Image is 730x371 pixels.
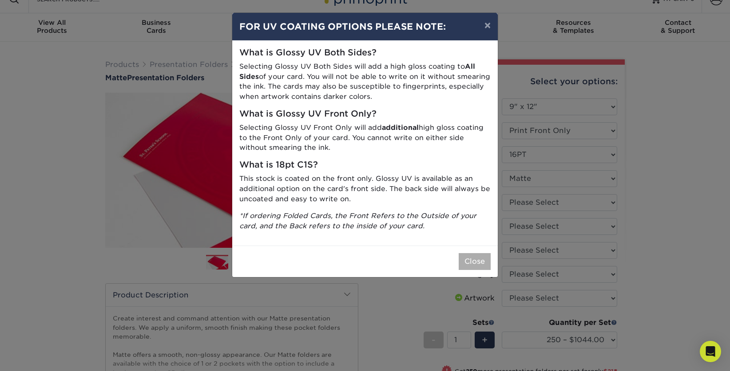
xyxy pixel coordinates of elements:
strong: additional [382,123,419,132]
h5: What is 18pt C1S? [239,160,491,170]
h5: What is Glossy UV Both Sides? [239,48,491,58]
strong: All Sides [239,62,475,81]
p: This stock is coated on the front only. Glossy UV is available as an additional option on the car... [239,174,491,204]
i: *If ordering Folded Cards, the Front Refers to the Outside of your card, and the Back refers to t... [239,211,476,230]
p: Selecting Glossy UV Both Sides will add a high gloss coating to of your card. You will not be abl... [239,62,491,102]
button: Close [459,253,491,270]
p: Selecting Glossy UV Front Only will add high gloss coating to the Front Only of your card. You ca... [239,123,491,153]
button: × [477,13,498,38]
div: Open Intercom Messenger [700,341,721,362]
h4: FOR UV COATING OPTIONS PLEASE NOTE: [239,20,491,33]
h5: What is Glossy UV Front Only? [239,109,491,119]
